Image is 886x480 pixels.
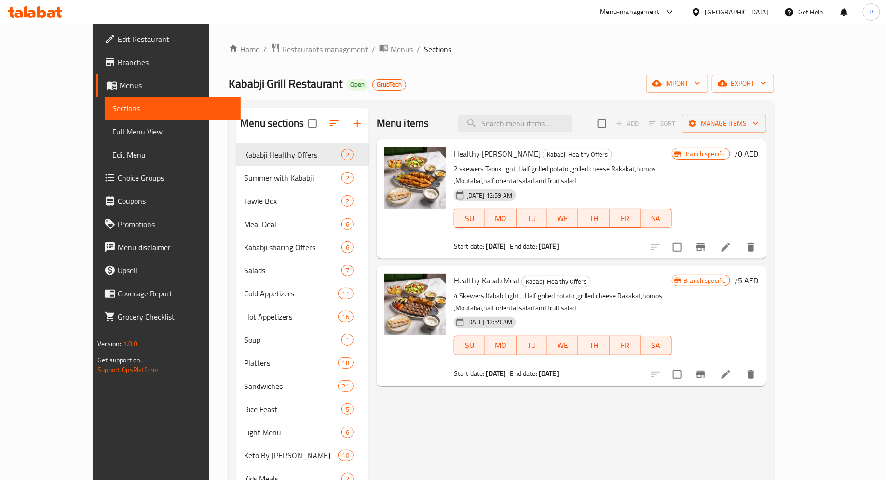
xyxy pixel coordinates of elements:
span: Grocery Checklist [118,311,233,322]
button: SA [641,336,671,355]
span: Start date: [454,367,485,380]
span: 7 [342,266,353,275]
div: Light Menu6 [236,421,369,444]
a: Grocery Checklist [96,305,241,328]
span: Select section [592,113,612,133]
span: Get support on: [97,354,142,366]
div: Cold Appetizers11 [236,282,369,305]
div: items [338,311,354,322]
span: Platters [244,357,338,369]
a: Edit menu item [720,369,732,380]
li: / [417,43,420,55]
a: Menus [96,74,241,97]
span: Menus [120,80,233,91]
div: Platters18 [236,351,369,374]
input: search [458,115,572,132]
span: 16 [339,312,353,321]
span: Hot Appetizers [244,311,338,322]
span: FR [613,212,637,226]
div: Summer with Kababji2 [236,166,369,189]
a: Coverage Report [96,282,241,305]
button: import [646,75,708,93]
span: Sections [424,43,451,55]
div: items [341,403,354,415]
button: TH [578,336,609,355]
button: Branch-specific-item [689,236,712,259]
button: TH [578,209,609,228]
span: Coupons [118,195,233,207]
span: 1.0.0 [123,337,138,350]
div: Open [346,79,368,91]
div: Salads7 [236,259,369,282]
button: WE [547,336,578,355]
span: [DATE] 12:59 AM [463,191,516,200]
div: items [338,288,354,299]
h6: 70 AED [734,147,759,160]
span: 1 [342,335,353,345]
div: Kababji sharing Offers [244,241,341,253]
a: Edit Menu [105,143,241,166]
span: Select all sections [302,113,323,133]
span: Select section first [643,116,682,131]
button: SU [454,209,485,228]
h2: Menu items [377,116,429,131]
span: Salads [244,265,341,276]
div: Tawle Box2 [236,189,369,213]
span: Rice Feast [244,403,341,415]
a: Menus [379,43,413,55]
span: Cold Appetizers [244,288,338,299]
div: Keto By [PERSON_NAME]10 [236,444,369,467]
span: 2 [342,173,353,183]
span: Soup [244,334,341,346]
span: SA [644,212,668,226]
span: Summer with Kababji [244,172,341,184]
h6: 75 AED [734,274,759,287]
span: SU [458,212,481,226]
span: MO [489,338,512,352]
span: TU [520,338,544,352]
span: Restaurants management [282,43,368,55]
span: Branch specific [680,276,730,285]
img: Healthy Shish Taouk Meal [384,147,446,209]
span: FR [613,338,637,352]
span: End date: [510,367,537,380]
span: Kababji Healthy Offers [522,276,590,287]
span: 6 [342,243,353,252]
span: WE [551,212,574,226]
button: TU [517,336,547,355]
span: Select to update [667,364,687,385]
div: items [341,334,354,346]
span: 6 [342,220,353,229]
span: Edit Menu [112,149,233,160]
button: export [712,75,774,93]
button: FR [610,209,641,228]
div: Kababji Healthy Offers2 [236,143,369,166]
div: Sandwiches [244,380,338,392]
button: Manage items [682,115,766,133]
a: Coupons [96,189,241,213]
div: items [341,172,354,184]
div: items [338,380,354,392]
span: Sort sections [323,112,346,135]
a: Support.OpsPlatform [97,363,159,376]
a: Full Menu View [105,120,241,143]
span: TU [520,212,544,226]
p: 4 Skewers Kabab Light , ,Half grilled potato ,grilled cheese Rakakat,homos ,Moutabal,half orienta... [454,290,672,314]
span: GrubTech [373,80,406,89]
b: [DATE] [486,367,506,380]
span: Kababji Grill Restaurant [229,73,342,94]
div: Kababji Healthy Offers [543,149,612,160]
button: SU [454,336,485,355]
button: delete [739,236,763,259]
span: TH [582,212,605,226]
b: [DATE] [486,240,506,253]
span: 2 [342,150,353,160]
div: Menu-management [600,6,660,18]
span: Branches [118,56,233,68]
li: / [263,43,267,55]
li: / [372,43,375,55]
b: [DATE] [539,367,559,380]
